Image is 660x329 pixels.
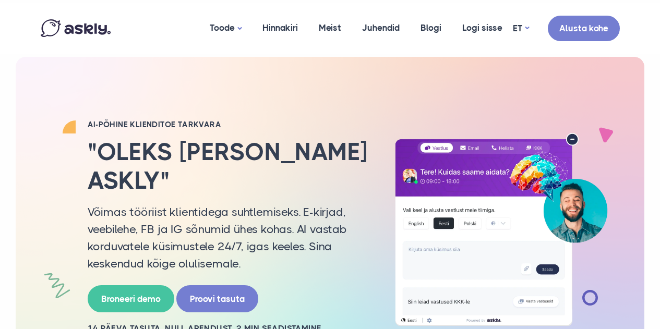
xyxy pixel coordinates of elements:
a: ET [513,21,529,36]
a: Meist [308,3,352,53]
p: Võimas tööriist klientidega suhtlemiseks. E-kirjad, veebilehe, FB ja IG sõnumid ühes kohas. AI va... [88,203,369,272]
a: Broneeri demo [88,285,174,313]
a: Hinnakiri [252,3,308,53]
a: Toode [199,3,252,54]
a: Logi sisse [452,3,513,53]
img: AI multilingual chat [385,133,617,325]
a: Proovi tasuta [176,285,258,313]
a: Alusta kohe [548,16,620,41]
img: Askly [41,19,111,37]
a: Blogi [410,3,452,53]
a: Juhendid [352,3,410,53]
h2: "Oleks [PERSON_NAME] Askly" [88,138,369,195]
h2: AI-PÕHINE KLIENDITOE TARKVARA [88,119,369,130]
